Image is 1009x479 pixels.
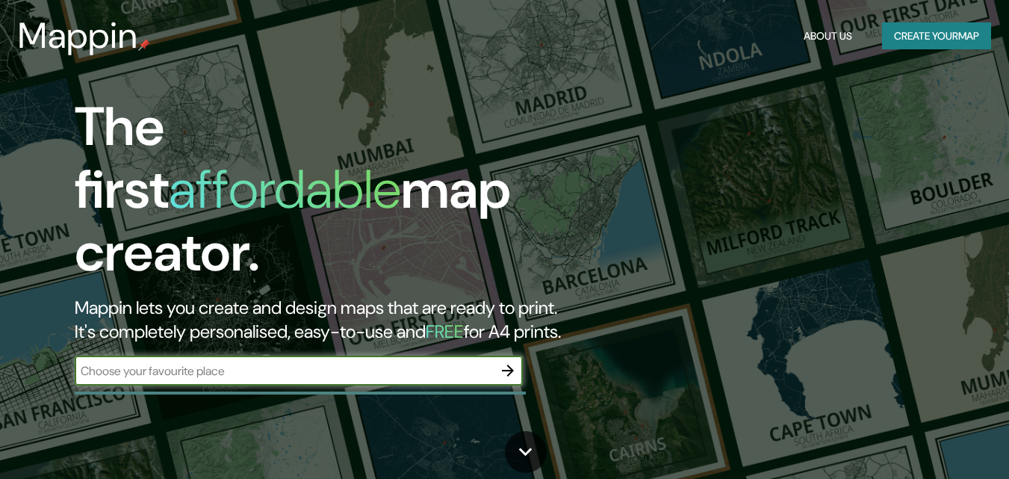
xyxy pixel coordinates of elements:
[169,155,401,224] h1: affordable
[75,96,580,296] h1: The first map creator.
[75,296,580,344] h2: Mappin lets you create and design maps that are ready to print. It's completely personalised, eas...
[798,22,858,50] button: About Us
[75,362,493,380] input: Choose your favourite place
[18,15,138,57] h3: Mappin
[882,22,991,50] button: Create yourmap
[426,320,464,343] h5: FREE
[138,39,150,51] img: mappin-pin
